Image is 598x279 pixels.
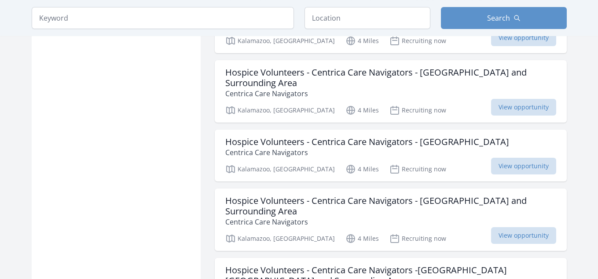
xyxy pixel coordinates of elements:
[389,233,446,244] p: Recruiting now
[225,147,509,158] p: Centrica Care Navigators
[345,36,379,46] p: 4 Miles
[225,137,509,147] h3: Hospice Volunteers - Centrica Care Navigators - [GEOGRAPHIC_DATA]
[225,164,335,174] p: Kalamazoo, [GEOGRAPHIC_DATA]
[225,67,556,88] h3: Hospice Volunteers - Centrica Care Navigators - [GEOGRAPHIC_DATA] and Surrounding Area
[225,217,556,227] p: Centrica Care Navigators
[491,99,556,116] span: View opportunity
[225,105,335,116] p: Kalamazoo, [GEOGRAPHIC_DATA]
[225,233,335,244] p: Kalamazoo, [GEOGRAPHIC_DATA]
[389,164,446,174] p: Recruiting now
[215,130,567,181] a: Hospice Volunteers - Centrica Care Navigators - [GEOGRAPHIC_DATA] Centrica Care Navigators Kalama...
[225,36,335,46] p: Kalamazoo, [GEOGRAPHIC_DATA]
[487,13,510,23] span: Search
[32,7,294,29] input: Keyword
[345,164,379,174] p: 4 Miles
[491,227,556,244] span: View opportunity
[389,36,446,46] p: Recruiting now
[225,196,556,217] h3: Hospice Volunteers - Centrica Care Navigators - [GEOGRAPHIC_DATA] and Surrounding Area
[345,233,379,244] p: 4 Miles
[491,158,556,174] span: View opportunity
[345,105,379,116] p: 4 Miles
[305,7,430,29] input: Location
[215,60,567,123] a: Hospice Volunteers - Centrica Care Navigators - [GEOGRAPHIC_DATA] and Surrounding Area Centrica C...
[389,105,446,116] p: Recruiting now
[491,29,556,46] span: View opportunity
[215,188,567,251] a: Hospice Volunteers - Centrica Care Navigators - [GEOGRAPHIC_DATA] and Surrounding Area Centrica C...
[441,7,567,29] button: Search
[225,88,556,99] p: Centrica Care Navigators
